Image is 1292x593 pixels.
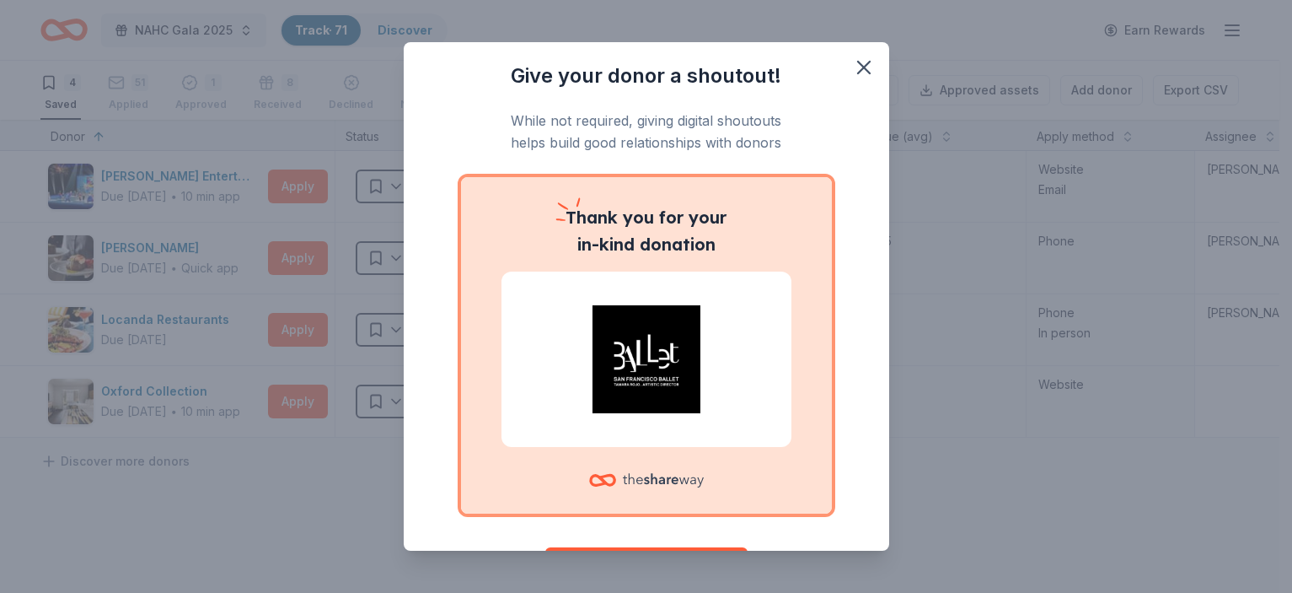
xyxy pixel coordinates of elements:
button: Download assets [545,547,748,581]
p: you for your in-kind donation [501,204,791,258]
p: While not required, giving digital shoutouts helps build good relationships with donors [437,110,855,154]
h3: Give your donor a shoutout! [437,62,855,89]
span: Thank [566,207,618,228]
img: San Francisco Ballet [522,305,771,413]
